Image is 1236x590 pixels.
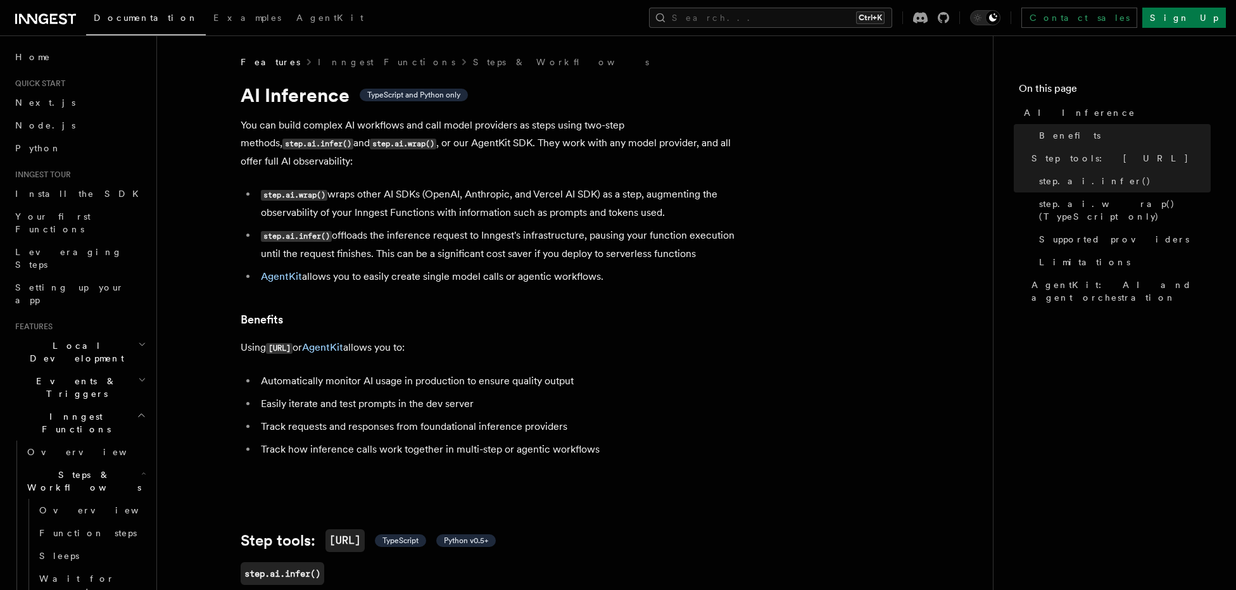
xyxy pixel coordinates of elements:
span: step.ai.infer() [1039,175,1151,187]
a: step.ai.infer() [1034,170,1211,192]
code: [URL] [266,343,293,354]
span: Features [10,322,53,332]
button: Local Development [10,334,149,370]
span: Home [15,51,51,63]
h1: AI Inference [241,84,747,106]
span: Install the SDK [15,189,146,199]
li: allows you to easily create single model calls or agentic workflows. [257,268,747,286]
span: Step tools: [URL] [1031,152,1189,165]
span: Benefits [1039,129,1100,142]
span: Your first Functions [15,211,91,234]
code: step.ai.wrap() [370,139,436,149]
span: TypeScript and Python only [367,90,460,100]
span: Examples [213,13,281,23]
li: Track requests and responses from foundational inference providers [257,418,747,436]
a: Overview [22,441,149,463]
a: AgentKit [289,4,371,34]
a: Leveraging Steps [10,241,149,276]
span: Events & Triggers [10,375,138,400]
h4: On this page [1019,81,1211,101]
span: step.ai.wrap() (TypeScript only) [1039,198,1211,223]
a: Setting up your app [10,276,149,311]
a: Inngest Functions [318,56,455,68]
li: Easily iterate and test prompts in the dev server [257,395,747,413]
a: Node.js [10,114,149,137]
span: Features [241,56,300,68]
a: step.ai.wrap() (TypeScript only) [1034,192,1211,228]
kbd: Ctrl+K [856,11,885,24]
li: Track how inference calls work together in multi-step or agentic workflows [257,441,747,458]
code: [URL] [325,529,365,552]
a: Benefits [1034,124,1211,147]
a: AgentKit: AI and agent orchestration [1026,273,1211,309]
span: Steps & Workflows [22,468,141,494]
button: Toggle dark mode [970,10,1000,25]
code: step.ai.wrap() [261,190,327,201]
span: Inngest tour [10,170,71,180]
a: Home [10,46,149,68]
span: AgentKit [296,13,363,23]
a: AI Inference [1019,101,1211,124]
span: Python [15,143,61,153]
span: Supported providers [1039,233,1189,246]
a: AgentKit [261,270,302,282]
span: Sleeps [39,551,79,561]
button: Steps & Workflows [22,463,149,499]
a: Function steps [34,522,149,544]
a: Install the SDK [10,182,149,205]
span: Leveraging Steps [15,247,122,270]
p: Using or allows you to: [241,339,747,357]
code: step.ai.infer() [261,231,332,242]
span: Limitations [1039,256,1130,268]
button: Search...Ctrl+K [649,8,892,28]
a: AgentKit [302,341,343,353]
li: Automatically monitor AI usage in production to ensure quality output [257,372,747,390]
span: AI Inference [1024,106,1135,119]
button: Events & Triggers [10,370,149,405]
a: Contact sales [1021,8,1137,28]
span: Next.js [15,97,75,108]
span: Setting up your app [15,282,124,305]
span: Overview [27,447,158,457]
a: Your first Functions [10,205,149,241]
a: Benefits [241,311,283,329]
a: Overview [34,499,149,522]
a: Sign Up [1142,8,1226,28]
span: Function steps [39,528,137,538]
a: Examples [206,4,289,34]
span: Python v0.5+ [444,536,488,546]
a: Documentation [86,4,206,35]
span: TypeScript [382,536,419,546]
p: You can build complex AI workflows and call model providers as steps using two-step methods, and ... [241,116,747,170]
span: Overview [39,505,170,515]
span: AgentKit: AI and agent orchestration [1031,279,1211,304]
span: Inngest Functions [10,410,137,436]
a: Supported providers [1034,228,1211,251]
a: Next.js [10,91,149,114]
span: Local Development [10,339,138,365]
a: Steps & Workflows [473,56,649,68]
span: Node.js [15,120,75,130]
a: Sleeps [34,544,149,567]
a: step.ai.infer() [241,562,324,585]
li: offloads the inference request to Inngest's infrastructure, pausing your function execution until... [257,227,747,263]
code: step.ai.infer() [282,139,353,149]
li: wraps other AI SDKs (OpenAI, Anthropic, and Vercel AI SDK) as a step, augmenting the observabilit... [257,185,747,222]
span: Quick start [10,78,65,89]
a: Step tools: [URL] [1026,147,1211,170]
a: Limitations [1034,251,1211,273]
a: Python [10,137,149,160]
span: Documentation [94,13,198,23]
a: Step tools:[URL] TypeScript Python v0.5+ [241,529,496,552]
button: Inngest Functions [10,405,149,441]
